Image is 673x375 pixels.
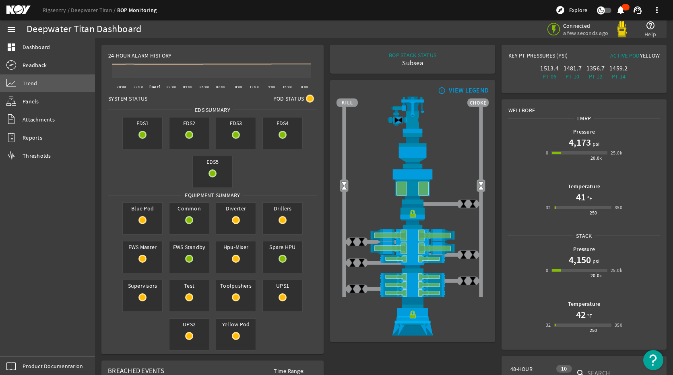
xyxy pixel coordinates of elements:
text: 02:00 [167,84,176,89]
img: ValveClose.png [459,276,468,286]
div: 10 [556,365,572,373]
span: Diverter [216,203,256,214]
img: PipeRamOpen.png [336,273,489,281]
span: Pod Status [273,95,304,103]
span: Panels [23,97,39,105]
text: 22:00 [134,84,143,89]
img: ValveClose.png [459,199,468,208]
b: Pressure [573,128,595,136]
img: PipeRamOpen.png [336,289,489,297]
a: Rigsentry [43,6,71,14]
span: EDS2 [169,117,209,129]
span: Spare HPU [263,241,302,253]
span: UPS1 [263,280,302,291]
div: PT-14 [609,72,628,80]
div: 0 [546,149,548,157]
h1: 4,150 [569,253,591,266]
span: EDS1 [123,117,162,129]
text: 06:00 [200,84,209,89]
div: VIEW LEGEND [449,87,489,95]
img: ValveClose.png [468,250,477,260]
img: ValveClose.png [459,250,468,260]
span: Yellow Pod [216,319,256,330]
span: Trend [23,79,37,87]
img: ValveClose.png [357,258,366,268]
span: Equipment Summary [182,191,243,199]
h1: 41 [576,191,586,204]
span: EDS4 [263,117,302,129]
div: 1513.4 [539,64,559,72]
mat-icon: help_outline [646,21,655,30]
button: Open Resource Center [643,350,663,370]
img: Valve2Open.png [477,181,486,190]
span: °F [586,194,592,202]
div: 20.0k [590,272,602,280]
div: PT-10 [563,72,582,80]
mat-icon: dashboard [6,42,16,52]
text: 04:00 [183,84,192,89]
span: Blue Pod [123,203,162,214]
div: 32 [546,321,551,329]
mat-icon: support_agent [633,5,642,15]
div: Key PT Pressures (PSI) [508,52,584,63]
img: FlexJoint.png [336,133,489,168]
img: ValveClose.png [468,276,477,286]
span: Yellow [640,52,660,59]
mat-icon: notifications [616,5,626,15]
img: Valve2Open.png [340,181,349,190]
span: Explore [569,6,587,14]
span: Common [169,203,209,214]
img: ValveClose.png [357,237,366,247]
span: Stack [573,232,595,240]
div: Wellbore [502,100,666,114]
mat-icon: explore [555,5,565,15]
span: Supervisors [123,280,162,291]
img: WellheadConnectorLock.png [336,297,489,336]
span: Test [169,280,209,291]
img: ValveClose.png [357,284,366,294]
span: EDS3 [216,117,256,129]
div: 350 [615,321,622,329]
div: 0 [546,266,548,274]
a: Deepwater Titan [71,6,117,14]
span: Toolpushers [216,280,256,291]
mat-icon: menu [6,25,16,34]
span: Connected [563,22,608,29]
a: BOP Monitoring [117,6,157,14]
text: 14:00 [266,84,275,89]
img: ValveClose.png [348,284,357,294]
img: PipeRamOpen.png [336,255,489,263]
img: RiserConnectorLock.png [336,204,489,229]
img: Yellowpod.svg [614,21,630,37]
span: LMRP [574,114,594,122]
span: Thresholds [23,152,51,160]
span: EWS Master [123,241,162,253]
div: 25.0k [611,149,622,157]
h1: 4,173 [569,136,591,149]
div: PT-12 [586,72,605,80]
span: Hpu-Mixer [216,241,256,253]
img: BopBodyShearBottom.png [336,263,489,273]
text: 16:00 [283,84,292,89]
img: UpperAnnularOpen.png [336,168,489,204]
div: BOP STACK STATUS [389,51,436,59]
text: 20:00 [117,84,126,89]
div: 25.0k [611,266,622,274]
mat-icon: info_outline [436,87,446,94]
div: 350 [615,204,622,212]
img: Valve2Close.png [394,115,403,125]
span: Time Range: [267,367,311,375]
div: 32 [546,204,551,212]
span: 24-Hour Alarm History [108,52,171,60]
span: Reports [23,134,42,142]
span: psi [591,140,600,148]
span: Attachments [23,115,55,124]
div: 1356.7 [586,64,605,72]
div: 250 [590,326,597,334]
text: 18:00 [299,84,308,89]
span: Product Documentation [23,362,83,370]
span: Dashboard [23,43,50,51]
div: Deepwater Titan Dashboard [27,25,141,33]
span: EWS Standby [169,241,209,253]
div: 1481.7 [563,64,582,72]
